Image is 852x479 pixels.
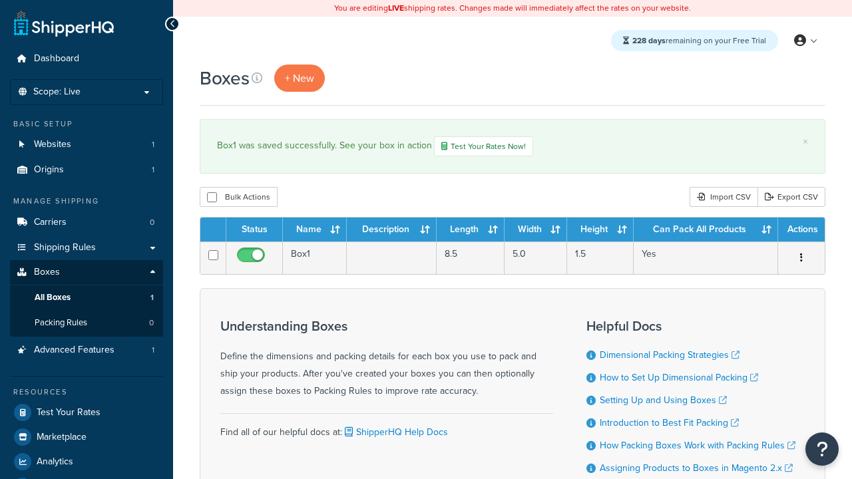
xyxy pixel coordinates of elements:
a: Shipping Rules [10,236,163,260]
span: Packing Rules [35,317,87,329]
a: Dimensional Packing Strategies [600,348,740,362]
div: Box1 was saved successfully. See your box in action [217,136,808,156]
th: Actions [778,218,825,241]
th: Length : activate to sort column ascending [437,218,505,241]
a: How Packing Boxes Work with Packing Rules [600,438,795,452]
li: Boxes [10,260,163,336]
a: Test Your Rates [10,400,163,424]
button: Bulk Actions [200,187,278,207]
span: 0 [150,217,154,228]
li: Advanced Features [10,338,163,363]
th: Status [226,218,283,241]
span: Carriers [34,217,67,228]
span: Advanced Features [34,345,114,356]
a: Test Your Rates Now! [434,136,533,156]
span: All Boxes [35,292,71,303]
span: 1 [152,164,154,176]
span: 1 [152,345,154,356]
a: All Boxes 1 [10,285,163,310]
span: 1 [152,139,154,150]
div: Manage Shipping [10,196,163,207]
th: Width : activate to sort column ascending [505,218,567,241]
li: Websites [10,132,163,157]
td: 5.0 [505,241,567,274]
a: ShipperHQ Home [14,10,114,37]
a: × [803,136,808,147]
a: Assigning Products to Boxes in Magento 2.x [600,461,793,475]
td: Yes [634,241,778,274]
a: Packing Rules 0 [10,311,163,335]
li: Origins [10,158,163,182]
span: 0 [149,317,154,329]
button: Open Resource Center [805,432,839,466]
h3: Helpful Docs [586,319,795,333]
th: Name : activate to sort column ascending [283,218,347,241]
b: LIVE [388,2,404,14]
span: Analytics [37,456,73,468]
div: Define the dimensions and packing details for each box you use to pack and ship your products. Af... [220,319,553,400]
td: 1.5 [567,241,634,274]
li: Carriers [10,210,163,235]
th: Height : activate to sort column ascending [567,218,634,241]
div: Basic Setup [10,118,163,130]
div: Find all of our helpful docs at: [220,413,553,441]
a: Analytics [10,450,163,474]
span: + New [285,71,314,86]
a: Marketplace [10,425,163,449]
div: Import CSV [690,187,757,207]
span: Dashboard [34,53,79,65]
td: Box1 [283,241,347,274]
a: + New [274,65,325,92]
a: Advanced Features 1 [10,338,163,363]
a: Websites 1 [10,132,163,157]
li: Packing Rules [10,311,163,335]
h1: Boxes [200,65,250,91]
span: Origins [34,164,64,176]
div: remaining on your Free Trial [611,30,778,51]
span: Boxes [34,267,60,278]
a: Export CSV [757,187,825,207]
span: Marketplace [37,432,87,443]
td: 8.5 [437,241,505,274]
h3: Understanding Boxes [220,319,553,333]
a: Origins 1 [10,158,163,182]
span: Websites [34,139,71,150]
a: ShipperHQ Help Docs [342,425,448,439]
span: Test Your Rates [37,407,101,418]
a: Setting Up and Using Boxes [600,393,727,407]
a: Boxes [10,260,163,285]
th: Can Pack All Products : activate to sort column ascending [634,218,778,241]
span: 1 [150,292,154,303]
span: Shipping Rules [34,242,96,253]
th: Description : activate to sort column ascending [347,218,437,241]
div: Resources [10,387,163,398]
strong: 228 days [632,35,666,47]
li: All Boxes [10,285,163,310]
a: How to Set Up Dimensional Packing [600,371,758,385]
a: Introduction to Best Fit Packing [600,416,739,430]
a: Dashboard [10,47,163,71]
a: Carriers 0 [10,210,163,235]
span: Scope: Live [33,86,81,98]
